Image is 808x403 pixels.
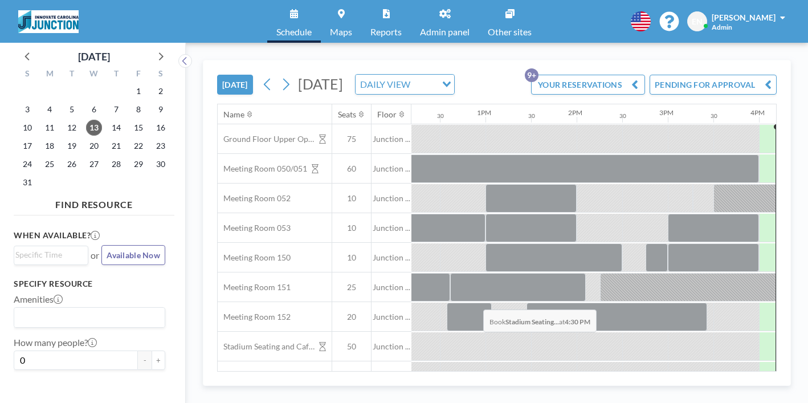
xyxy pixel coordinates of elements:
span: Monday, August 11, 2025 [42,120,58,136]
span: Thursday, August 7, 2025 [108,101,124,117]
span: Junction ... [372,134,411,144]
label: Floor [14,379,35,390]
span: Sunday, August 3, 2025 [19,101,35,117]
span: Meeting Room 052 [218,193,291,203]
span: Temporary Meeting Room 118 [218,371,331,381]
div: Search for option [14,308,165,327]
span: Wednesday, August 6, 2025 [86,101,102,117]
span: Monday, August 18, 2025 [42,138,58,154]
span: Sunday, August 31, 2025 [19,174,35,190]
span: 10 [332,193,371,203]
span: Tuesday, August 19, 2025 [64,138,80,154]
div: T [61,67,83,82]
span: Saturday, August 16, 2025 [153,120,169,136]
span: Junction ... [372,282,411,292]
div: W [83,67,105,82]
span: Junction ... [372,223,411,233]
span: Thursday, August 14, 2025 [108,120,124,136]
label: How many people? [14,337,97,348]
span: Admin panel [420,27,470,36]
span: 25 [332,282,371,292]
span: Admin [712,23,732,31]
div: M [39,67,61,82]
input: Search for option [414,77,435,92]
span: Wednesday, August 13, 2025 [86,120,102,136]
img: organization-logo [18,10,79,33]
span: Friday, August 1, 2025 [130,83,146,99]
span: Other sites [488,27,532,36]
div: Search for option [14,246,88,263]
span: Reports [370,27,402,36]
div: 1PM [477,108,491,117]
span: Sunday, August 24, 2025 [19,156,35,172]
span: Schedule [276,27,312,36]
span: [PERSON_NAME] [712,13,776,22]
span: Meeting Room 050/051 [218,164,307,174]
span: 10 [332,253,371,263]
b: Stadium Seating... [505,317,559,326]
span: Junction ... [372,371,411,381]
span: Stadium Seating and Cafe area [218,341,315,352]
span: Available Now [107,250,160,260]
span: Saturday, August 9, 2025 [153,101,169,117]
span: Monday, August 4, 2025 [42,101,58,117]
span: Saturday, August 23, 2025 [153,138,169,154]
div: Search for option [356,75,454,94]
div: Name [223,109,244,120]
b: 4:30 PM [565,317,590,326]
div: [DATE] [78,48,110,64]
span: Ground Floor Upper Open Area [218,134,315,144]
button: [DATE] [217,75,253,95]
span: Meeting Room 151 [218,282,291,292]
div: 30 [437,112,444,120]
div: 4PM [750,108,765,117]
div: 30 [528,112,535,120]
span: Junction ... [372,193,411,203]
div: Seats [338,109,356,120]
p: 9+ [525,68,538,82]
h4: FIND RESOURCE [14,194,174,210]
span: Junction ... [372,341,411,352]
button: - [138,351,152,370]
div: 30 [711,112,717,120]
span: DAILY VIEW [358,77,413,92]
div: T [105,67,127,82]
span: Friday, August 8, 2025 [130,101,146,117]
span: Junction ... [372,312,411,322]
div: 2PM [568,108,582,117]
span: Sunday, August 17, 2025 [19,138,35,154]
button: PENDING FOR APPROVAL [650,75,777,95]
div: F [127,67,149,82]
button: Available Now [101,245,165,265]
span: Friday, August 15, 2025 [130,120,146,136]
span: Wednesday, August 27, 2025 [86,156,102,172]
span: Friday, August 22, 2025 [130,138,146,154]
span: Saturday, August 2, 2025 [153,83,169,99]
span: Meeting Room 150 [218,253,291,263]
span: Tuesday, August 26, 2025 [64,156,80,172]
div: S [17,67,39,82]
div: 30 [619,112,626,120]
span: 20 [332,312,371,322]
span: Saturday, August 30, 2025 [153,156,169,172]
span: Tuesday, August 12, 2025 [64,120,80,136]
span: EN [692,17,703,27]
span: 1 [332,371,371,381]
h3: Specify resource [14,279,165,289]
span: 50 [332,341,371,352]
div: 3PM [659,108,674,117]
input: Search for option [15,310,158,325]
input: Search for option [15,249,81,261]
span: 10 [332,223,371,233]
span: 60 [332,164,371,174]
label: Amenities [14,294,63,305]
span: or [91,250,99,261]
span: Friday, August 29, 2025 [130,156,146,172]
button: YOUR RESERVATIONS9+ [531,75,645,95]
span: Tuesday, August 5, 2025 [64,101,80,117]
span: Maps [330,27,352,36]
span: Thursday, August 28, 2025 [108,156,124,172]
div: Floor [377,109,397,120]
div: S [149,67,172,82]
span: Meeting Room 152 [218,312,291,322]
